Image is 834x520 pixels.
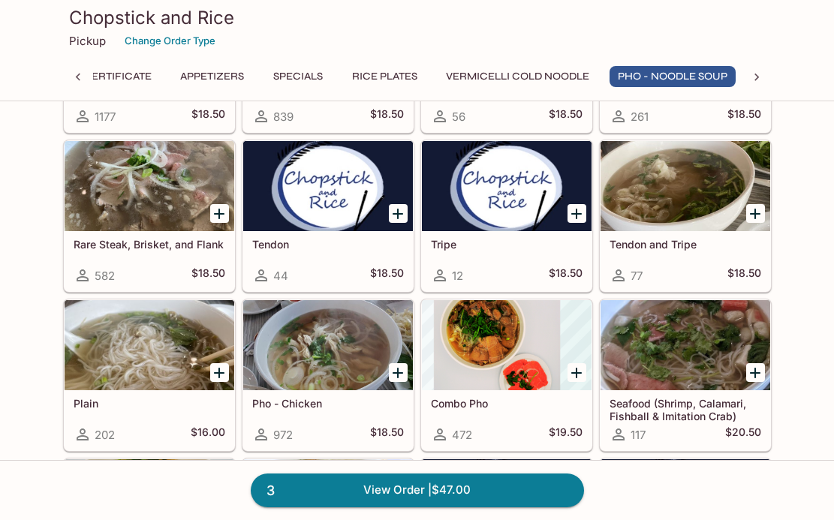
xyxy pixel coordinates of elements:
[344,66,426,87] button: Rice Plates
[610,66,736,87] button: Pho - Noodle Soup
[452,269,463,283] span: 12
[252,397,404,410] h5: Pho - Chicken
[64,140,235,292] a: Rare Steak, Brisket, and Flank582$18.50
[273,110,294,124] span: 839
[452,110,465,124] span: 56
[610,238,761,251] h5: Tendon and Tripe
[191,107,225,125] h5: $18.50
[389,204,408,223] button: Add Tendon
[549,266,583,284] h5: $18.50
[95,110,116,124] span: 1177
[549,425,583,443] h5: $19.50
[600,299,771,451] a: Seafood (Shrimp, Calamari, Fishball & Imitation Crab)117$20.50
[191,266,225,284] h5: $18.50
[65,141,234,231] div: Rare Steak, Brisket, and Flank
[65,300,234,390] div: Plain
[242,299,414,451] a: Pho - Chicken972$18.50
[725,425,761,443] h5: $20.50
[421,140,592,292] a: Tripe12$18.50
[118,29,222,53] button: Change Order Type
[210,204,229,223] button: Add Rare Steak, Brisket, and Flank
[242,140,414,292] a: Tendon44$18.50
[370,425,404,443] h5: $18.50
[727,107,761,125] h5: $18.50
[601,300,770,390] div: Seafood (Shrimp, Calamari, Fishball & Imitation Crab)
[601,141,770,231] div: Tendon and Tripe
[172,66,252,87] button: Appetizers
[264,66,332,87] button: Specials
[49,66,160,87] button: Gift Certificate
[243,141,413,231] div: Tendon
[600,140,771,292] a: Tendon and Tripe77$18.50
[631,110,649,124] span: 261
[252,238,404,251] h5: Tendon
[370,266,404,284] h5: $18.50
[431,238,583,251] h5: Tripe
[422,300,592,390] div: Combo Pho
[210,363,229,382] button: Add Plain
[273,269,288,283] span: 44
[422,141,592,231] div: Tripe
[64,299,235,451] a: Plain202$16.00
[370,107,404,125] h5: $18.50
[438,66,598,87] button: Vermicelli Cold Noodle
[610,397,761,422] h5: Seafood (Shrimp, Calamari, Fishball & Imitation Crab)
[389,363,408,382] button: Add Pho - Chicken
[452,428,472,442] span: 472
[568,363,586,382] button: Add Combo Pho
[243,300,413,390] div: Pho - Chicken
[746,363,765,382] button: Add Seafood (Shrimp, Calamari, Fishball & Imitation Crab)
[69,34,106,48] p: Pickup
[273,428,293,442] span: 972
[746,204,765,223] button: Add Tendon and Tripe
[727,266,761,284] h5: $18.50
[191,425,225,443] h5: $16.00
[95,428,115,442] span: 202
[568,204,586,223] button: Add Tripe
[431,397,583,410] h5: Combo Pho
[631,269,643,283] span: 77
[74,397,225,410] h5: Plain
[69,6,766,29] h3: Chopstick and Rice
[95,269,115,283] span: 582
[631,428,646,442] span: 117
[549,107,583,125] h5: $18.50
[251,473,584,506] a: 3View Order |$47.00
[74,238,225,251] h5: Rare Steak, Brisket, and Flank
[257,480,284,501] span: 3
[421,299,592,451] a: Combo Pho472$19.50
